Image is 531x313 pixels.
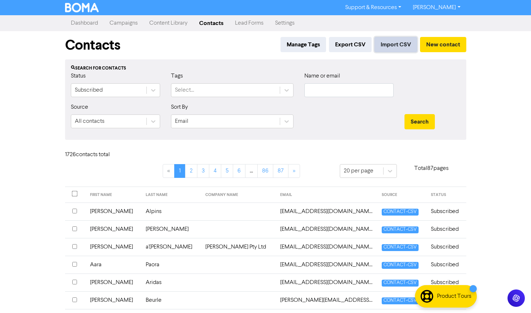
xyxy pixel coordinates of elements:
[404,114,435,129] button: Search
[276,274,377,291] td: aaridas@bigpond.net.au
[65,151,123,158] h6: 1726 contact s total
[276,187,377,203] th: EMAIL
[65,16,104,30] a: Dashboard
[86,238,141,256] td: [PERSON_NAME]
[407,2,466,13] a: [PERSON_NAME]
[141,220,201,238] td: [PERSON_NAME]
[185,164,197,178] a: Page 2
[171,103,188,112] label: Sort By
[420,37,466,52] button: New contact
[86,203,141,220] td: [PERSON_NAME]
[65,3,99,12] img: BOMA Logo
[276,291,377,309] td: aaron.beurle@gmail.com
[344,167,373,175] div: 20 per page
[229,16,269,30] a: Lead Forms
[382,209,419,216] span: CONTACT-CSV
[339,2,407,13] a: Support & Resources
[141,238,201,256] td: a'[PERSON_NAME]
[329,37,372,52] button: Export CSV
[175,117,188,126] div: Email
[104,16,144,30] a: Campaigns
[141,291,201,309] td: Beurle
[86,220,141,238] td: [PERSON_NAME]
[174,164,185,178] a: Page 1 is your current page
[193,16,229,30] a: Contacts
[276,256,377,274] td: aara.paora@gmail.com
[382,280,419,287] span: CONTACT-CSV
[257,164,273,178] a: Page 86
[495,278,531,313] iframe: Chat Widget
[75,86,103,95] div: Subscribed
[141,203,201,220] td: Alpins
[141,187,201,203] th: LAST NAME
[382,226,419,233] span: CONTACT-CSV
[209,164,221,178] a: Page 4
[374,37,417,52] button: Import CSV
[141,256,201,274] td: Paora
[197,164,209,178] a: Page 3
[304,72,340,80] label: Name or email
[427,187,466,203] th: STATUS
[86,291,141,309] td: [PERSON_NAME]
[382,244,419,251] span: CONTACT-CSV
[144,16,193,30] a: Content Library
[86,187,141,203] th: FIRST NAME
[86,256,141,274] td: Aara
[86,274,141,291] td: [PERSON_NAME]
[288,164,300,178] a: »
[397,164,466,173] p: Total 87 pages
[175,86,194,95] div: Select...
[65,37,120,54] h1: Contacts
[221,164,233,178] a: Page 5
[427,220,466,238] td: Subscribed
[201,238,276,256] td: [PERSON_NAME] Pty Ltd
[377,187,427,203] th: SOURCE
[382,262,419,269] span: CONTACT-CSV
[427,238,466,256] td: Subscribed
[281,37,326,52] button: Manage Tags
[141,274,201,291] td: Aridas
[75,117,104,126] div: All contacts
[382,297,419,304] span: CONTACT-CSV
[71,72,86,80] label: Status
[427,203,466,220] td: Subscribed
[427,256,466,274] td: Subscribed
[276,220,377,238] td: a8fleming@gmail.com
[201,187,276,203] th: COMPANY NAME
[71,65,461,72] div: Search for contacts
[233,164,245,178] a: Page 6
[276,238,377,256] td: aabeckett@bajle.com
[273,164,288,178] a: Page 87
[71,103,88,112] label: Source
[276,203,377,220] td: 28sylvia@gmail.com
[269,16,300,30] a: Settings
[427,274,466,291] td: Subscribed
[171,72,183,80] label: Tags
